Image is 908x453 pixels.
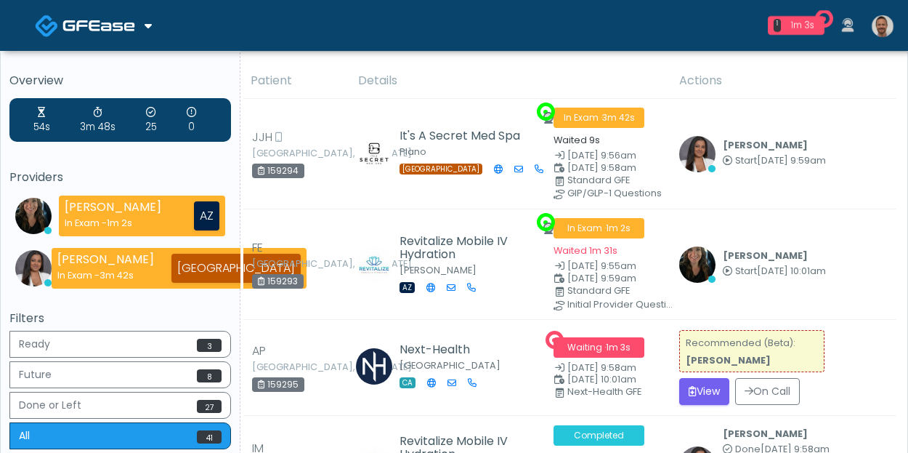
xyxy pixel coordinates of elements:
small: Scheduled Time [554,274,661,284]
span: 1m 3s [606,341,631,353]
span: In Exam · [554,108,644,128]
th: Patient [242,63,349,99]
span: AP [252,342,266,360]
span: 3 [197,339,222,352]
a: Docovia [35,1,152,49]
h5: Next-Health [400,343,500,356]
div: GIP/GLP-1 Questions [567,189,675,198]
button: Open LiveChat chat widget [12,6,55,49]
span: Completed [554,425,644,446]
span: 41 [197,430,222,444]
img: Johnny Cardona [356,246,392,283]
span: [DATE] 9:58am [567,161,636,174]
button: All41 [9,422,231,449]
span: 8 [197,369,222,382]
span: [DATE] 10:01am [757,265,826,277]
strong: [PERSON_NAME] [57,251,154,268]
h5: Revitalize Mobile IV Hydration [400,235,527,261]
small: [GEOGRAPHIC_DATA] [400,359,500,372]
img: JoeGFE Gossman [872,15,893,37]
div: 1m 3s [787,19,819,32]
span: [DATE] 10:01am [567,373,636,385]
img: Anjali Nandakumar [679,136,716,172]
small: [GEOGRAPHIC_DATA], [US_STATE] [252,149,332,158]
small: Scheduled Time [554,164,661,173]
div: In Exam - [65,216,161,230]
button: On Call [735,378,800,405]
span: [DATE] 9:59am [567,272,636,284]
span: 27 [197,400,222,413]
img: Kevin Peake [356,348,392,385]
div: Average Review Time [80,105,115,135]
div: Basic example [9,331,231,453]
span: 3m 42s [100,269,134,281]
div: Average Wait Time [33,105,50,135]
b: [PERSON_NAME] [723,428,808,440]
small: Started at [723,267,826,276]
span: 1m 2s [107,217,132,229]
div: 159293 [252,274,304,289]
span: Start [735,154,757,167]
h5: It's A Secret Med Spa [400,129,527,143]
small: Started at [723,156,826,166]
span: [DATE] 9:55am [567,260,636,272]
small: Waited 1m 31s [554,244,617,257]
a: 1 1m 3s [759,10,833,41]
small: Date Created [554,151,661,161]
small: [GEOGRAPHIC_DATA], [US_STATE] [252,363,332,372]
span: In Exam · [554,218,644,238]
span: JJH [252,129,272,146]
button: Done or Left27 [9,392,231,419]
span: CA [400,377,416,388]
img: Michelle Picione [15,198,52,234]
img: Docovia [62,18,135,33]
span: [DATE] 9:56am [567,149,636,161]
div: Next-Health GFE [567,388,675,396]
small: Plano [400,145,426,158]
span: 3m 42s [602,111,635,124]
b: [PERSON_NAME] [723,249,808,262]
div: [GEOGRAPHIC_DATA] [171,254,301,283]
span: [DATE] 9:58am [567,361,636,374]
span: Waiting · [554,337,644,358]
small: [GEOGRAPHIC_DATA], [US_STATE] [252,260,332,268]
strong: [PERSON_NAME] [686,354,771,366]
span: FE [252,239,263,257]
img: Michelle Picione [679,246,716,283]
small: [PERSON_NAME] [400,264,477,276]
span: Start [735,265,757,277]
div: Initial Provider Questions [567,300,675,309]
img: Amanda Creel [356,135,392,171]
button: Ready3 [9,331,231,358]
small: Scheduled Time [554,375,661,385]
span: AZ [400,282,415,293]
th: Actions [670,63,896,99]
span: [DATE] 9:59am [757,154,826,167]
b: [PERSON_NAME] [723,139,808,151]
h5: Filters [9,312,231,325]
button: Future8 [9,361,231,388]
small: Waited 9s [554,134,600,146]
small: Date Created [554,262,661,271]
strong: [PERSON_NAME] [65,199,161,215]
button: View [679,378,729,405]
img: Anjali Nandakumar [15,250,52,286]
div: 1 [774,19,781,32]
small: Date Created [554,364,661,373]
h5: Overview [9,74,231,87]
div: 159295 [252,377,304,392]
small: Recommended (Beta): [686,337,795,366]
img: Docovia [35,14,59,38]
th: Details [349,63,670,99]
div: In Exam - [57,268,154,282]
div: AZ [194,201,219,230]
h5: Providers [9,171,231,184]
div: Extended Exams [187,105,196,135]
div: Exams Completed [145,105,157,135]
span: 1m 2s [606,222,631,234]
div: Standard GFE [567,176,675,185]
div: Standard GFE [567,286,675,295]
div: 159294 [252,164,304,178]
span: [GEOGRAPHIC_DATA] [400,164,482,175]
